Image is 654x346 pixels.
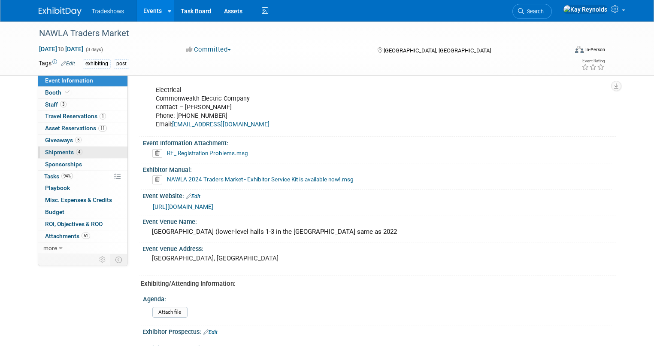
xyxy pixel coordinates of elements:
[39,59,75,69] td: Tags
[183,45,234,54] button: Committed
[38,182,127,194] a: Playbook
[38,135,127,146] a: Giveaways5
[152,177,166,183] a: Delete attachment?
[142,190,616,201] div: Event Website:
[203,329,218,335] a: Edit
[38,122,127,134] a: Asset Reservations11
[45,89,71,96] span: Booth
[114,59,129,68] div: post
[581,59,605,63] div: Event Rating
[38,87,127,98] a: Booth
[38,218,127,230] a: ROI, Objectives & ROO
[45,125,107,132] span: Asset Reservations
[57,46,65,52] span: to
[38,242,127,254] a: more
[44,173,73,180] span: Tasks
[76,149,82,155] span: 4
[512,4,552,19] a: Search
[38,75,127,86] a: Event Information
[61,61,75,67] a: Edit
[92,8,124,15] span: Tradeshows
[38,110,127,122] a: Travel Reservations1
[45,184,70,191] span: Playbook
[172,121,269,128] a: [EMAIL_ADDRESS][DOMAIN_NAME]
[83,59,111,68] div: exhibiting
[45,220,103,227] span: ROI, Objectives & ROO
[39,7,82,16] img: ExhibitDay
[45,233,90,239] span: Attachments
[152,150,166,156] a: Delete attachment?
[143,163,612,174] div: Exhibitor Manual:
[45,77,93,84] span: Event Information
[82,233,90,239] span: 51
[149,225,609,239] div: [GEOGRAPHIC_DATA] (lower-level halls 1-3 in the [GEOGRAPHIC_DATA] same as 2022
[585,46,605,53] div: In-Person
[45,161,82,168] span: Sponsorships
[45,113,106,119] span: Travel Reservations
[36,26,557,41] div: NAWLA Traders Market
[100,113,106,119] span: 1
[38,159,127,170] a: Sponsorships
[142,242,616,253] div: Event Venue Address:
[167,150,248,156] a: RE_ Registration Problems.msg
[153,203,213,210] a: [URL][DOMAIN_NAME]
[521,45,605,58] div: Event Format
[38,230,127,242] a: Attachments51
[38,206,127,218] a: Budget
[61,173,73,179] span: 94%
[186,193,200,199] a: Edit
[38,99,127,110] a: Staff3
[45,196,112,203] span: Misc. Expenses & Credits
[95,254,110,265] td: Personalize Event Tab Strip
[45,149,82,156] span: Shipments
[575,46,584,53] img: Format-Inperson.png
[563,5,608,14] img: Kay Reynolds
[43,245,57,251] span: more
[38,171,127,182] a: Tasks94%
[38,147,127,158] a: Shipments4
[45,208,64,215] span: Budget
[60,101,67,107] span: 3
[65,90,70,95] i: Booth reservation complete
[524,8,544,15] span: Search
[142,325,616,337] div: Exhibitor Prospectus:
[143,293,612,303] div: Agenda:
[384,47,491,54] span: [GEOGRAPHIC_DATA], [GEOGRAPHIC_DATA]
[98,125,107,132] span: 11
[85,47,103,52] span: (3 days)
[75,137,82,143] span: 5
[141,279,609,288] div: Exhibiting/Attending Information:
[38,194,127,206] a: Misc. Expenses & Credits
[45,137,82,144] span: Giveaways
[152,254,330,262] pre: [GEOGRAPHIC_DATA], [GEOGRAPHIC_DATA]
[142,215,616,226] div: Event Venue Name:
[45,101,67,108] span: Staff
[39,45,84,53] span: [DATE] [DATE]
[110,254,127,265] td: Toggle Event Tabs
[167,176,354,183] a: NAWLA 2024 Traders Market - Exhibitor Service Kit is available now!.msg
[143,137,612,147] div: Event Information Attachment:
